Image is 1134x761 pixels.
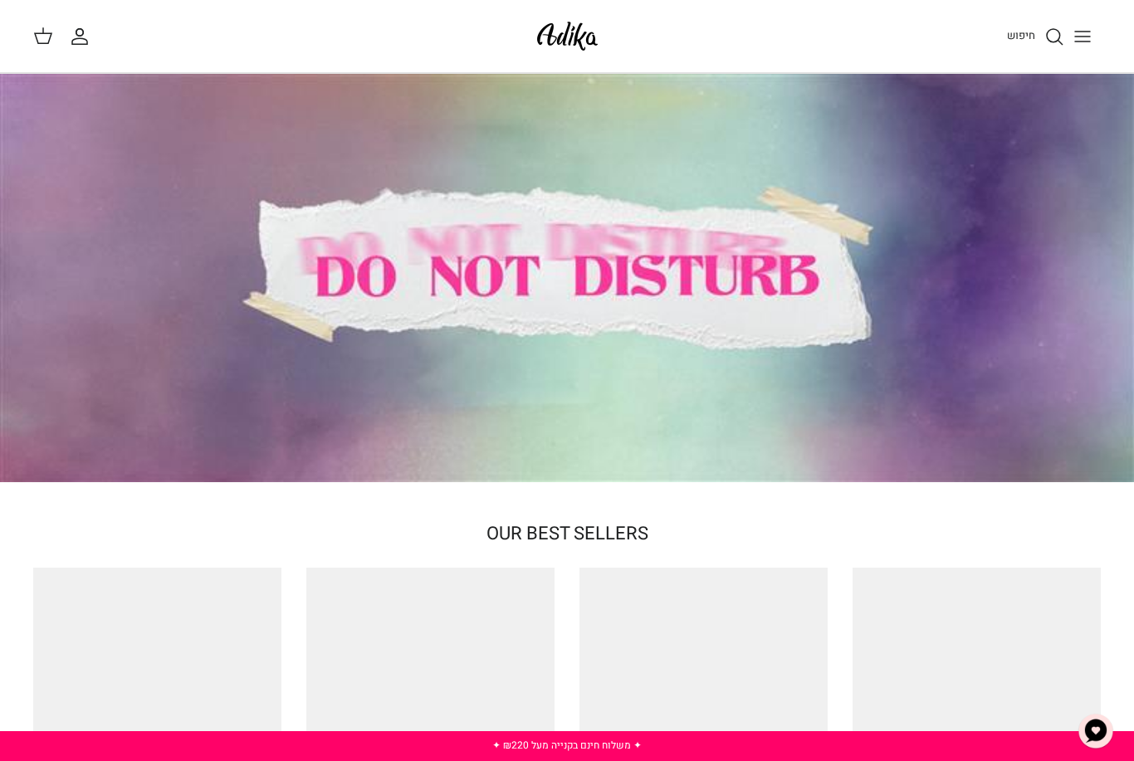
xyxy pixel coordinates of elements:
[1064,18,1101,55] button: Toggle menu
[532,17,603,56] img: Adika IL
[1007,27,1035,43] span: חיפוש
[1007,27,1064,46] a: חיפוש
[1071,706,1121,756] button: צ'אט
[70,27,96,46] a: החשבון שלי
[492,738,642,753] a: ✦ משלוח חינם בקנייה מעל ₪220 ✦
[486,520,648,547] a: OUR BEST SELLERS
